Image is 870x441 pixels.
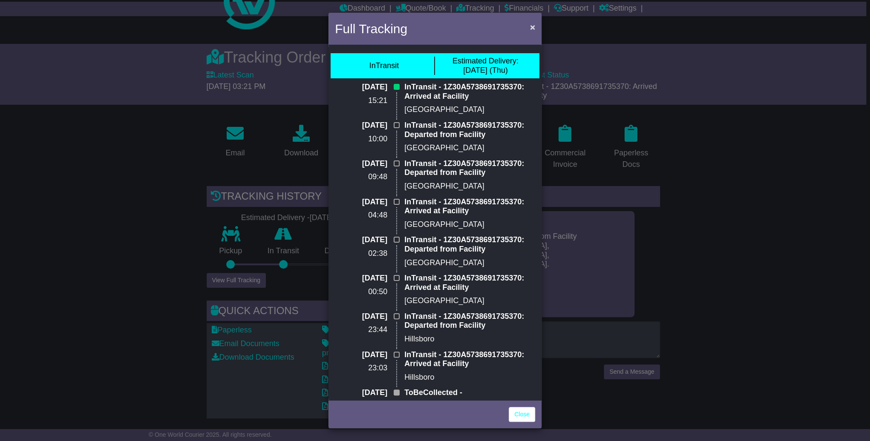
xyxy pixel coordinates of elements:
p: Hillsboro [404,373,535,382]
p: [DATE] [335,159,387,169]
p: [GEOGRAPHIC_DATA] [404,258,535,268]
p: [GEOGRAPHIC_DATA] [404,220,535,229]
p: [DATE] [335,121,387,130]
span: Estimated Delivery: [452,57,519,65]
p: [DATE] [335,235,387,245]
p: [DATE] [335,274,387,283]
div: [DATE] (Thu) [452,57,519,75]
p: [DATE] [335,198,387,207]
p: InTransit - 1Z30A5738691735370: Arrived at Facility [404,198,535,216]
span: × [530,22,535,32]
p: 15:21 [335,96,387,106]
p: InTransit - 1Z30A5738691735370: Arrived at Facility [404,350,535,369]
p: [DATE] [335,388,387,398]
p: 02:38 [335,249,387,258]
p: [GEOGRAPHIC_DATA] [404,182,535,191]
p: [DATE] [335,350,387,360]
p: 10:00 [335,135,387,144]
p: [GEOGRAPHIC_DATA] [404,105,535,115]
a: Close [509,407,535,422]
div: InTransit [369,61,399,71]
p: InTransit - 1Z30A5738691735370: Departed from Facility [404,235,535,254]
p: 23:44 [335,325,387,335]
p: [DATE] [335,312,387,321]
p: Hillsboro [404,335,535,344]
p: InTransit - 1Z30A5738691735370: Arrived at Facility [404,83,535,101]
p: InTransit - 1Z30A5738691735370: Arrived at Facility [404,274,535,292]
p: [GEOGRAPHIC_DATA] [404,143,535,153]
p: InTransit - 1Z30A5738691735370: Departed from Facility [404,312,535,330]
p: 09:48 [335,172,387,182]
p: [GEOGRAPHIC_DATA] [404,296,535,306]
p: InTransit - 1Z30A5738691735370: Departed from Facility [404,121,535,139]
p: InTransit - 1Z30A5738691735370: Departed from Facility [404,159,535,178]
p: 04:48 [335,211,387,220]
p: 23:03 [335,364,387,373]
button: Close [526,18,539,36]
p: ToBeCollected - 1Z30A5738691735370: [PERSON_NAME] created a label, UPS has not received the packa... [404,388,535,434]
p: 00:50 [335,287,387,297]
p: [DATE] [335,83,387,92]
h4: Full Tracking [335,19,407,38]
